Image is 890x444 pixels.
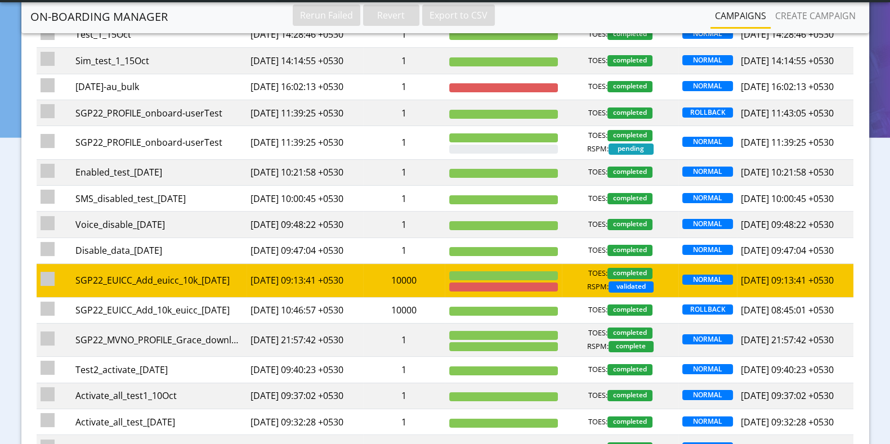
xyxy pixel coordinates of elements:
[247,237,363,263] td: [DATE] 09:47:04 +0530
[682,107,732,118] span: ROLLBACK
[607,416,652,428] span: completed
[247,100,363,125] td: [DATE] 11:39:25 +0530
[682,390,732,400] span: NORMAL
[75,244,243,257] div: Disable_data_[DATE]
[682,55,732,65] span: NORMAL
[607,167,652,178] span: completed
[587,341,609,352] span: RSPM:
[587,281,609,293] span: RSPM:
[607,130,652,141] span: completed
[682,29,732,39] span: NORMAL
[75,303,243,317] div: SGP22_EUICC_Add_10k_euicc_[DATE]
[363,297,445,323] td: 10000
[363,186,445,212] td: 1
[588,107,607,119] span: TOES:
[588,55,607,66] span: TOES:
[588,29,607,40] span: TOES:
[607,55,652,66] span: completed
[607,328,652,339] span: completed
[607,245,652,256] span: completed
[588,328,607,339] span: TOES:
[682,137,732,147] span: NORMAL
[588,193,607,204] span: TOES:
[609,143,654,155] span: pending
[247,48,363,74] td: [DATE] 14:14:55 +0530
[741,304,834,316] span: [DATE] 08:45:01 +0530
[741,55,834,67] span: [DATE] 14:14:55 +0530
[75,192,243,205] div: SMS_disabled_test_[DATE]
[75,218,243,231] div: Voice_disable_[DATE]
[30,6,168,28] a: On-Boarding Manager
[75,363,243,376] div: Test2_activate_[DATE]
[75,54,243,68] div: Sim_test_1_15Oct
[607,364,652,375] span: completed
[363,237,445,263] td: 1
[607,107,652,119] span: completed
[607,29,652,40] span: completed
[741,274,834,286] span: [DATE] 09:13:41 +0530
[741,136,834,149] span: [DATE] 11:39:25 +0530
[363,383,445,409] td: 1
[607,390,652,401] span: completed
[75,415,243,429] div: Activate_all_test_[DATE]
[588,268,607,279] span: TOES:
[710,5,771,27] a: Campaigns
[247,409,363,435] td: [DATE] 09:32:28 +0530
[741,389,834,402] span: [DATE] 09:37:02 +0530
[247,212,363,237] td: [DATE] 09:48:22 +0530
[247,21,363,47] td: [DATE] 14:28:46 +0530
[741,334,834,346] span: [DATE] 21:57:42 +0530
[75,136,243,149] div: SGP22_PROFILE_onboard-userTest
[588,364,607,375] span: TOES:
[682,364,732,374] span: NORMAL
[588,245,607,256] span: TOES:
[682,167,732,177] span: NORMAL
[75,28,243,41] div: Test_1_15Oct
[247,297,363,323] td: [DATE] 10:46:57 +0530
[682,275,732,285] span: NORMAL
[363,74,445,100] td: 1
[682,416,732,427] span: NORMAL
[588,304,607,316] span: TOES:
[741,107,834,119] span: [DATE] 11:43:05 +0530
[75,333,243,347] div: SGP22_MVNO_PROFILE_Grace_downlable_20251013
[682,304,732,315] span: ROLLBACK
[607,268,652,279] span: completed
[363,409,445,435] td: 1
[588,390,607,401] span: TOES:
[363,21,445,47] td: 1
[607,219,652,230] span: completed
[588,416,607,428] span: TOES:
[682,334,732,344] span: NORMAL
[741,364,834,376] span: [DATE] 09:40:23 +0530
[363,212,445,237] td: 1
[682,245,732,255] span: NORMAL
[741,166,834,178] span: [DATE] 10:21:58 +0530
[363,323,445,356] td: 1
[741,416,834,428] span: [DATE] 09:32:28 +0530
[609,281,654,293] span: validated
[363,5,419,26] button: Revert
[293,5,360,26] button: Rerun Failed
[75,165,243,179] div: Enabled_test_[DATE]
[247,159,363,185] td: [DATE] 10:21:58 +0530
[75,273,243,287] div: SGP22_EUICC_Add_euicc_10k_[DATE]
[607,304,652,316] span: completed
[247,126,363,159] td: [DATE] 11:39:25 +0530
[588,219,607,230] span: TOES:
[609,341,654,352] span: complete
[607,81,652,92] span: completed
[363,126,445,159] td: 1
[247,383,363,409] td: [DATE] 09:37:02 +0530
[588,81,607,92] span: TOES:
[247,186,363,212] td: [DATE] 10:00:45 +0530
[247,264,363,297] td: [DATE] 09:13:41 +0530
[363,100,445,125] td: 1
[363,48,445,74] td: 1
[75,106,243,120] div: SGP22_PROFILE_onboard-userTest
[247,323,363,356] td: [DATE] 21:57:42 +0530
[587,143,609,155] span: RSPM:
[741,28,834,41] span: [DATE] 14:28:46 +0530
[682,193,732,203] span: NORMAL
[588,130,607,141] span: TOES:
